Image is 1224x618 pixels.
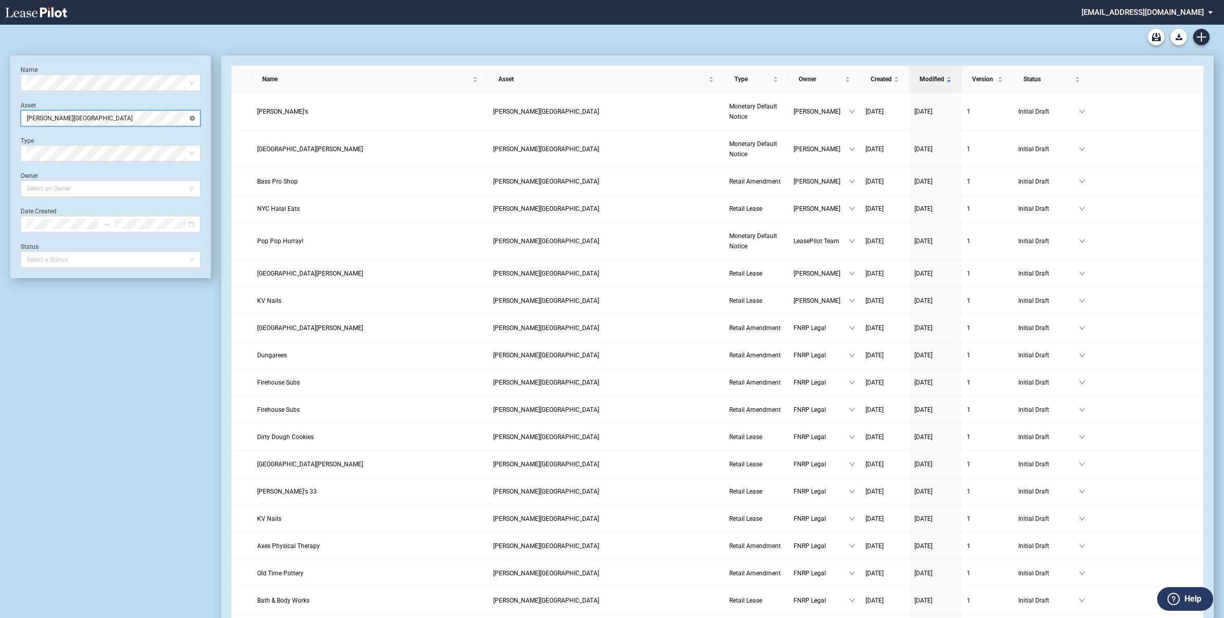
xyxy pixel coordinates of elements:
[914,542,932,550] span: [DATE]
[21,137,34,144] label: Type
[1018,106,1079,117] span: Initial Draft
[967,568,1008,578] a: 1
[257,144,483,154] a: [GEOGRAPHIC_DATA][PERSON_NAME]
[257,406,300,413] span: Firehouse Subs
[493,236,719,246] a: [PERSON_NAME][GEOGRAPHIC_DATA]
[866,377,904,388] a: [DATE]
[914,570,932,577] span: [DATE]
[257,204,483,214] a: NYC Halal Eats
[1193,29,1210,45] a: Create new document
[1079,407,1085,413] span: down
[1184,592,1201,606] label: Help
[967,595,1008,606] a: 1
[493,486,719,497] a: [PERSON_NAME][GEOGRAPHIC_DATA]
[794,405,849,415] span: FNRP Legal
[257,238,303,245] span: Pop Pop Hurray!
[967,352,970,359] span: 1
[849,461,855,467] span: down
[21,243,39,250] label: Status
[257,270,363,277] span: St. Charles School of Massage
[257,486,483,497] a: [PERSON_NAME]'s 33
[729,101,783,122] a: Monetary Default Notice
[1079,379,1085,386] span: down
[1018,236,1079,246] span: Initial Draft
[1079,238,1085,244] span: down
[914,106,957,117] a: [DATE]
[866,324,884,332] span: [DATE]
[729,542,781,550] span: Retail Amendment
[967,238,970,245] span: 1
[257,352,287,359] span: Dungarees
[729,176,783,187] a: Retail Amendment
[493,488,599,495] span: Mark Twain Village
[488,66,724,93] th: Asset
[729,595,783,606] a: Retail Lease
[866,405,904,415] a: [DATE]
[1018,204,1079,214] span: Initial Draft
[849,206,855,212] span: down
[794,296,849,306] span: [PERSON_NAME]
[493,459,719,469] a: [PERSON_NAME][GEOGRAPHIC_DATA]
[914,514,957,524] a: [DATE]
[866,379,884,386] span: [DATE]
[849,434,855,440] span: down
[794,568,849,578] span: FNRP Legal
[794,541,849,551] span: FNRP Legal
[849,298,855,304] span: down
[729,352,781,359] span: Retail Amendment
[967,268,1008,279] a: 1
[252,66,488,93] th: Name
[866,406,884,413] span: [DATE]
[866,144,904,154] a: [DATE]
[1079,434,1085,440] span: down
[493,350,719,360] a: [PERSON_NAME][GEOGRAPHIC_DATA]
[967,515,970,522] span: 1
[729,205,762,212] span: Retail Lease
[257,433,314,441] span: Dirty Dough Cookies
[849,270,855,277] span: down
[257,236,483,246] a: Pop Pop Hurray!
[849,178,855,185] span: down
[493,108,599,115] span: Mark Twain Village
[794,176,849,187] span: [PERSON_NAME]
[1018,432,1079,442] span: Initial Draft
[1167,29,1190,45] md-menu: Download Blank Form List
[1018,296,1079,306] span: Initial Draft
[493,296,719,306] a: [PERSON_NAME][GEOGRAPHIC_DATA]
[27,111,194,126] span: Mark Twain Village
[967,144,1008,154] a: 1
[729,405,783,415] a: Retail Amendment
[729,232,777,250] span: Monetary Default Notice
[914,459,957,469] a: [DATE]
[493,270,599,277] span: Mark Twain Village
[866,176,904,187] a: [DATE]
[967,488,970,495] span: 1
[866,323,904,333] a: [DATE]
[729,204,783,214] a: Retail Lease
[967,296,1008,306] a: 1
[849,379,855,386] span: down
[493,297,599,304] span: Mark Twain Village
[866,486,904,497] a: [DATE]
[1018,323,1079,333] span: Initial Draft
[866,514,904,524] a: [DATE]
[493,568,719,578] a: [PERSON_NAME][GEOGRAPHIC_DATA]
[914,178,932,185] span: [DATE]
[914,488,932,495] span: [DATE]
[866,352,884,359] span: [DATE]
[914,324,932,332] span: [DATE]
[849,238,855,244] span: down
[257,268,483,279] a: [GEOGRAPHIC_DATA][PERSON_NAME]
[493,514,719,524] a: [PERSON_NAME][GEOGRAPHIC_DATA]
[849,516,855,522] span: down
[967,106,1008,117] a: 1
[914,323,957,333] a: [DATE]
[866,146,884,153] span: [DATE]
[794,106,849,117] span: [PERSON_NAME]
[866,350,904,360] a: [DATE]
[967,236,1008,246] a: 1
[914,236,957,246] a: [DATE]
[729,515,762,522] span: Retail Lease
[729,379,781,386] span: Retail Amendment
[493,178,599,185] span: Mark Twain Village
